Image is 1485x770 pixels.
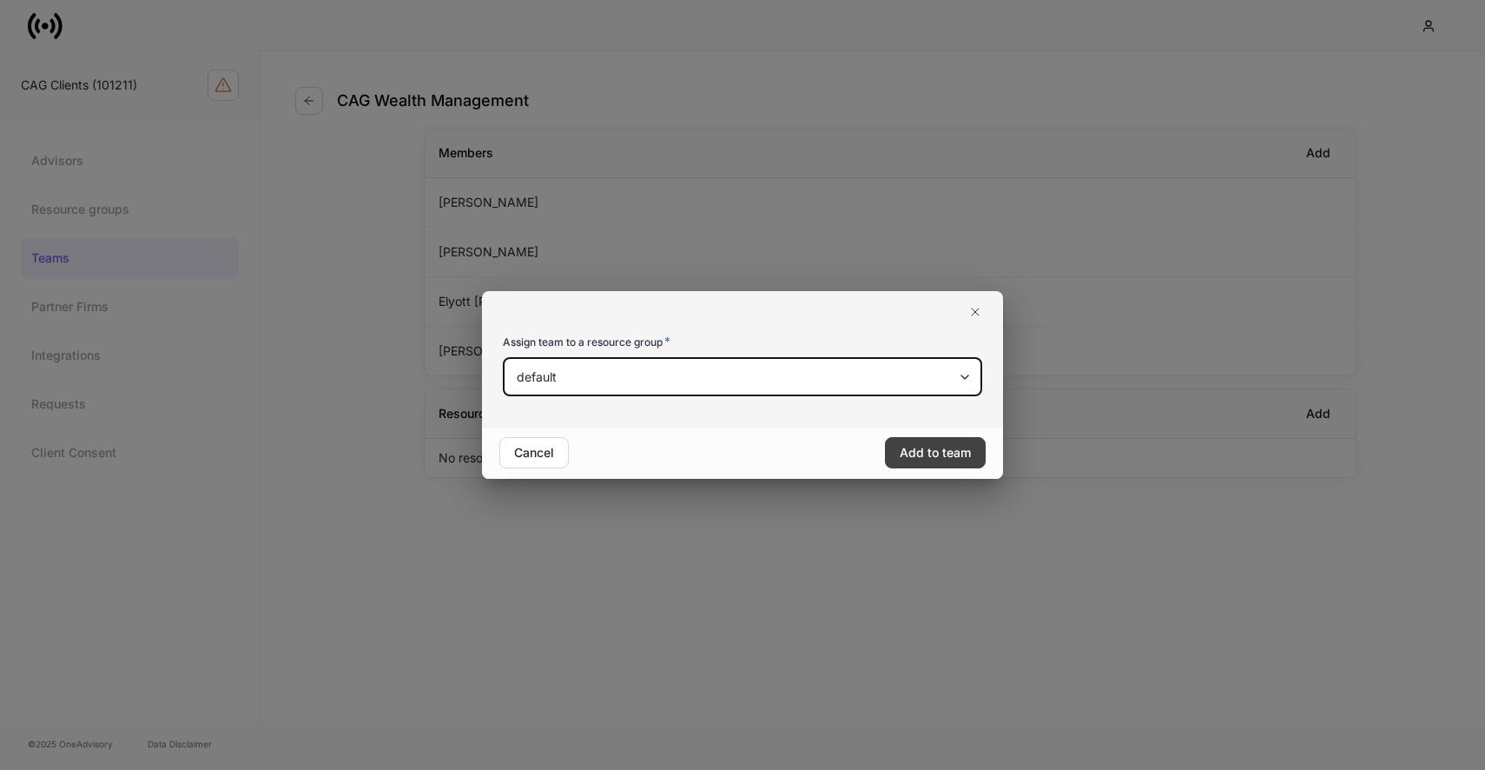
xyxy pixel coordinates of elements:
[499,437,569,468] button: Cancel
[503,358,981,396] div: default
[900,444,971,461] div: Add to team
[514,444,554,461] div: Cancel
[885,437,986,468] button: Add to team
[503,333,670,350] h6: Assign team to a resource group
